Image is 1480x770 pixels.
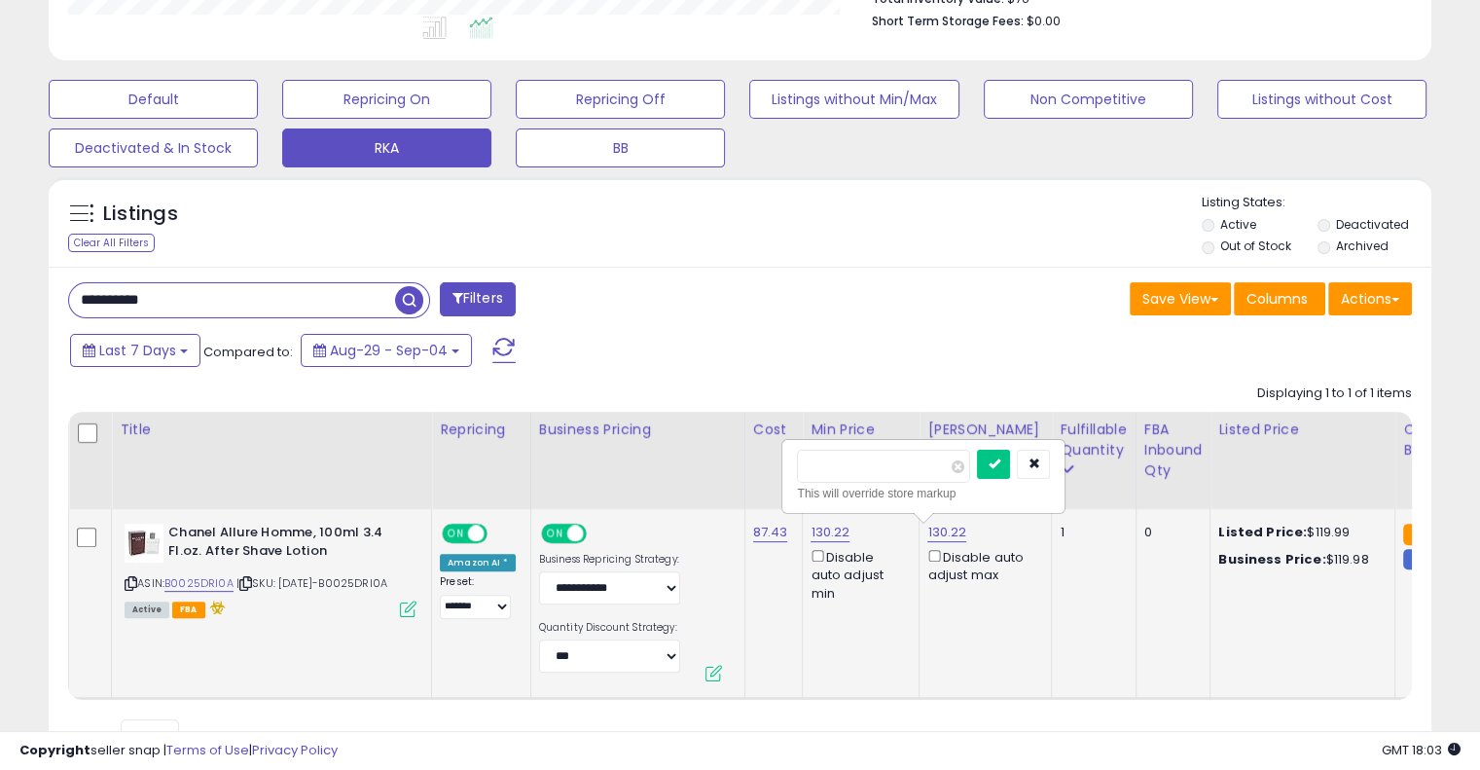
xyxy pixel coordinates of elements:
[811,420,911,440] div: Min Price
[1218,550,1325,568] b: Business Price:
[984,80,1193,119] button: Non Competitive
[1246,289,1308,309] span: Columns
[543,526,567,542] span: ON
[797,484,1050,503] div: This will override store markup
[1027,12,1061,30] span: $0.00
[753,420,795,440] div: Cost
[282,128,491,167] button: RKA
[811,546,904,603] div: Disable auto adjust min
[1144,524,1196,541] div: 0
[330,341,448,360] span: Aug-29 - Sep-04
[539,553,680,567] label: Business Repricing Strategy:
[1403,549,1441,569] small: FBM
[68,234,155,252] div: Clear All Filters
[1382,741,1461,759] span: 2025-09-12 18:03 GMT
[539,420,737,440] div: Business Pricing
[583,526,614,542] span: OFF
[753,523,788,542] a: 87.43
[440,554,516,571] div: Amazon AI *
[203,343,293,361] span: Compared to:
[927,420,1043,440] div: [PERSON_NAME]
[205,601,226,614] i: hazardous material
[516,128,725,167] button: BB
[440,282,516,316] button: Filters
[749,80,958,119] button: Listings without Min/Max
[125,524,416,615] div: ASIN:
[49,80,258,119] button: Default
[1218,420,1387,440] div: Listed Price
[927,546,1036,584] div: Disable auto adjust max
[70,334,200,367] button: Last 7 Days
[1403,524,1439,545] small: FBA
[125,524,163,563] img: 31+NkRw9y3L._SL40_.jpg
[539,621,680,635] label: Quantity Discount Strategy:
[1335,238,1388,254] label: Archived
[444,526,468,542] span: ON
[282,80,491,119] button: Repricing On
[166,741,249,759] a: Terms of Use
[1257,385,1412,403] div: Displaying 1 to 1 of 1 items
[19,742,338,760] div: seller snap | |
[1218,551,1380,568] div: $119.98
[49,128,258,167] button: Deactivated & In Stock
[172,602,205,618] span: FBA
[1130,282,1231,315] button: Save View
[1060,420,1127,460] div: Fulfillable Quantity
[252,741,338,759] a: Privacy Policy
[1218,524,1380,541] div: $119.99
[164,575,234,592] a: B0025DRI0A
[1202,194,1431,212] p: Listing States:
[440,420,523,440] div: Repricing
[99,341,176,360] span: Last 7 Days
[1220,238,1291,254] label: Out of Stock
[1144,420,1203,481] div: FBA inbound Qty
[1328,282,1412,315] button: Actions
[516,80,725,119] button: Repricing Off
[1234,282,1325,315] button: Columns
[103,201,178,228] h5: Listings
[83,726,223,745] span: Show: entries
[236,575,387,591] span: | SKU: [DATE]-B0025DRI0A
[19,741,90,759] strong: Copyright
[485,526,516,542] span: OFF
[1220,216,1256,233] label: Active
[927,523,966,542] a: 130.22
[168,524,405,565] b: Chanel Allure Homme, 100ml 3.4 Fl.oz. After Shave Lotion
[1218,523,1307,541] b: Listed Price:
[872,13,1024,29] b: Short Term Storage Fees:
[301,334,472,367] button: Aug-29 - Sep-04
[440,575,516,619] div: Preset:
[1335,216,1408,233] label: Deactivated
[120,420,423,440] div: Title
[1217,80,1426,119] button: Listings without Cost
[811,523,849,542] a: 130.22
[125,602,169,618] span: All listings currently available for purchase on Amazon
[1060,524,1120,541] div: 1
